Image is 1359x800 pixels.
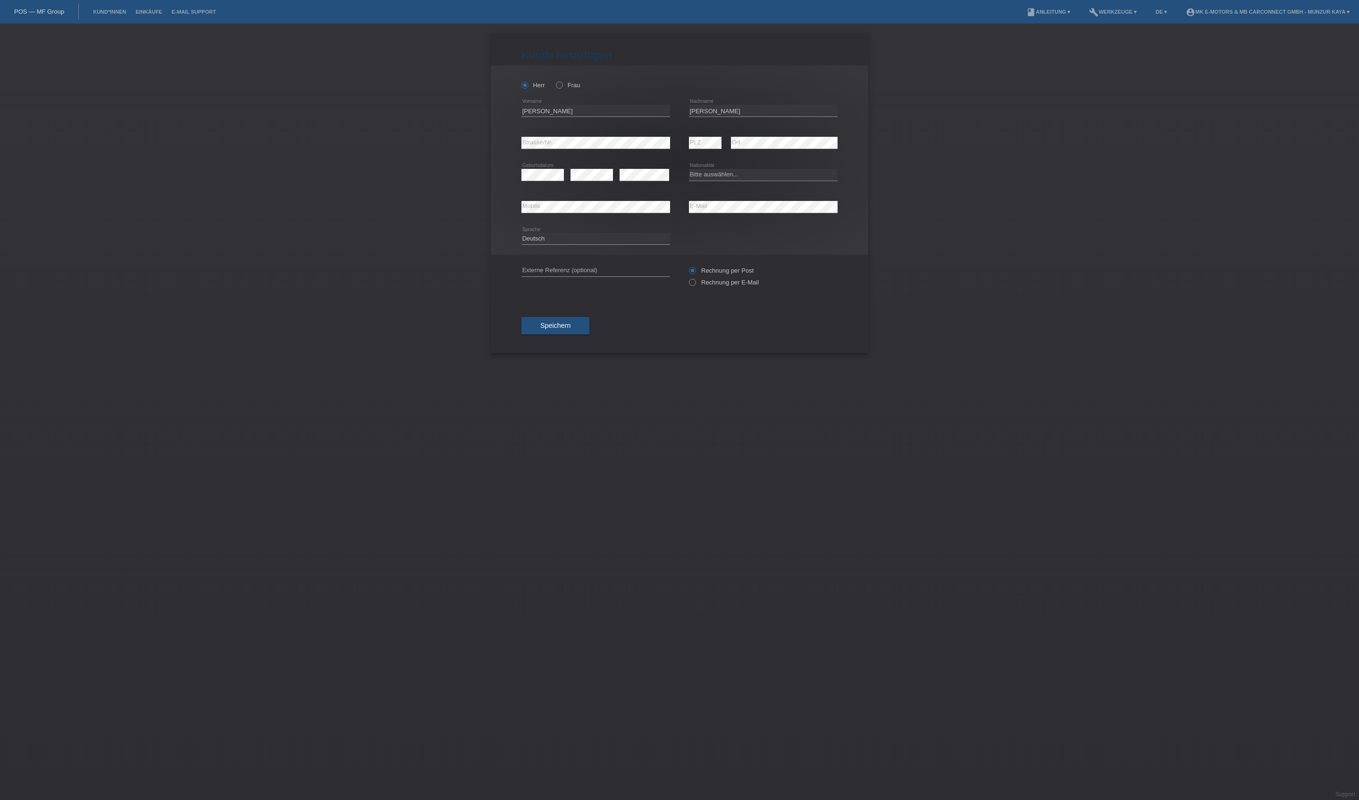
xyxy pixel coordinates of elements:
label: Herr [521,82,545,89]
input: Herr [521,82,528,88]
a: Kund*innen [88,9,131,15]
a: buildWerkzeuge ▾ [1084,9,1141,15]
a: account_circleMK E-MOTORS & MB CarConnect GmbH - Munzur Kaya ▾ [1181,9,1354,15]
a: DE ▾ [1151,9,1172,15]
button: Speichern [521,317,589,335]
a: E-Mail Support [167,9,221,15]
input: Frau [556,82,562,88]
a: Support [1335,791,1355,798]
label: Rechnung per Post [689,267,754,274]
span: Speichern [540,322,570,329]
a: POS — MF Group [14,8,64,15]
input: Rechnung per E-Mail [689,279,695,291]
i: build [1089,8,1099,17]
label: Frau [556,82,580,89]
h1: Kunde hinzufügen [521,49,838,61]
a: bookAnleitung ▾ [1022,9,1075,15]
i: account_circle [1186,8,1195,17]
i: book [1026,8,1036,17]
input: Rechnung per Post [689,267,695,279]
label: Rechnung per E-Mail [689,279,759,286]
a: Einkäufe [131,9,167,15]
